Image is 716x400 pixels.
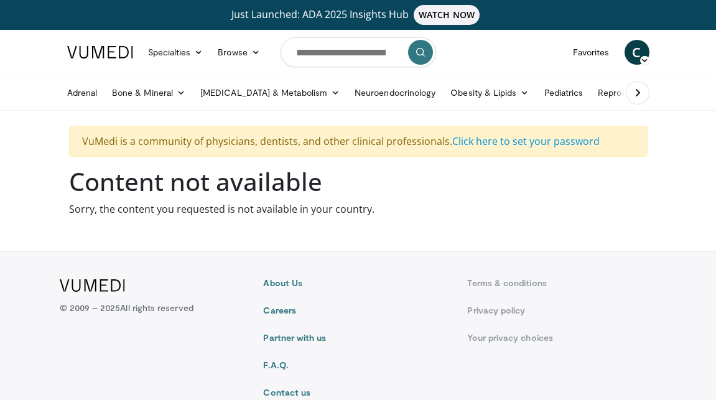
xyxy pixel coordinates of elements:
[263,359,452,371] a: F.A.Q.
[141,40,211,65] a: Specialties
[210,40,267,65] a: Browse
[467,277,656,289] a: Terms & conditions
[414,5,480,25] span: WATCH NOW
[69,126,648,157] div: VuMedi is a community of physicians, dentists, and other clinical professionals.
[537,80,591,105] a: Pediatrics
[263,277,452,289] a: About Us
[60,302,193,314] p: © 2009 – 2025
[60,5,657,25] a: Just Launched: ADA 2025 Insights HubWATCH NOW
[590,80,659,105] a: Reproductive
[625,40,649,65] a: C
[67,46,133,58] img: VuMedi Logo
[263,304,452,317] a: Careers
[193,80,347,105] a: [MEDICAL_DATA] & Metabolism
[263,386,452,399] a: Contact us
[120,302,193,313] span: All rights reserved
[69,202,648,216] p: Sorry, the content you requested is not available in your country.
[452,134,600,148] a: Click here to set your password
[69,167,648,197] h1: Content not available
[281,37,436,67] input: Search topics, interventions
[263,332,452,344] a: Partner with us
[105,80,193,105] a: Bone & Mineral
[60,279,125,292] img: VuMedi Logo
[565,40,617,65] a: Favorites
[60,80,105,105] a: Adrenal
[347,80,443,105] a: Neuroendocrinology
[467,332,656,344] a: Your privacy choices
[467,304,656,317] a: Privacy policy
[443,80,536,105] a: Obesity & Lipids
